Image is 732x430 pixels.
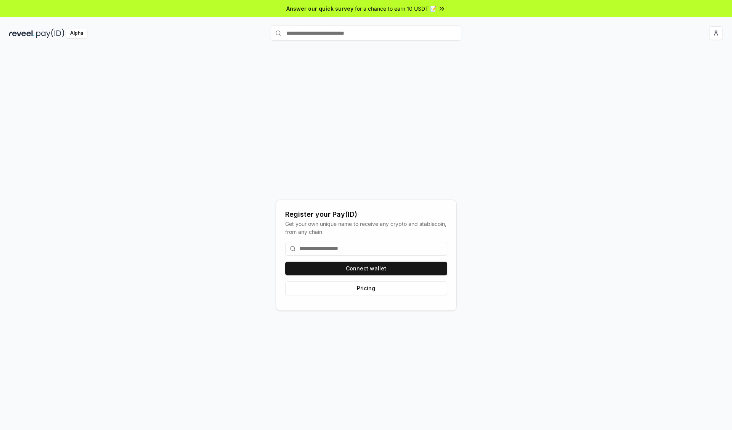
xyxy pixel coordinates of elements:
span: Answer our quick survey [286,5,353,13]
img: reveel_dark [9,29,35,38]
div: Register your Pay(ID) [285,209,447,220]
img: pay_id [36,29,64,38]
div: Get your own unique name to receive any crypto and stablecoin, from any chain [285,220,447,236]
button: Connect wallet [285,262,447,275]
button: Pricing [285,281,447,295]
div: Alpha [66,29,87,38]
span: for a chance to earn 10 USDT 📝 [355,5,437,13]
